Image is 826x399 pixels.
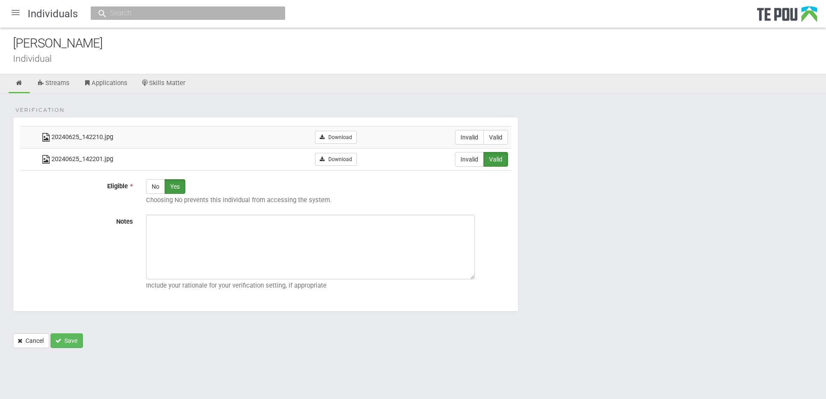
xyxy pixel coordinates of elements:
span: Verification [16,106,65,114]
a: Skills Matter [135,74,192,93]
a: Streams [31,74,76,93]
a: Applications [77,74,134,93]
label: No [146,179,165,194]
input: Search [108,9,260,18]
div: Individual [13,54,826,63]
label: Valid [483,130,508,145]
span: Notes [116,218,133,225]
td: 20240625_142201.jpg [37,148,237,170]
label: Valid [483,152,508,167]
span: Eligible [107,182,128,190]
div: [PERSON_NAME] [13,34,826,53]
label: Invalid [455,130,484,145]
label: Yes [165,179,185,194]
a: Cancel [13,333,49,348]
a: Download [315,153,357,166]
label: Invalid [455,152,484,167]
a: Download [315,131,357,144]
p: Include your rationale for your verification setting, if appropriate [146,282,511,289]
p: Choosing No prevents this individual from accessing the system. [146,196,511,204]
td: 20240625_142210.jpg [37,126,237,148]
button: Save [51,333,83,348]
